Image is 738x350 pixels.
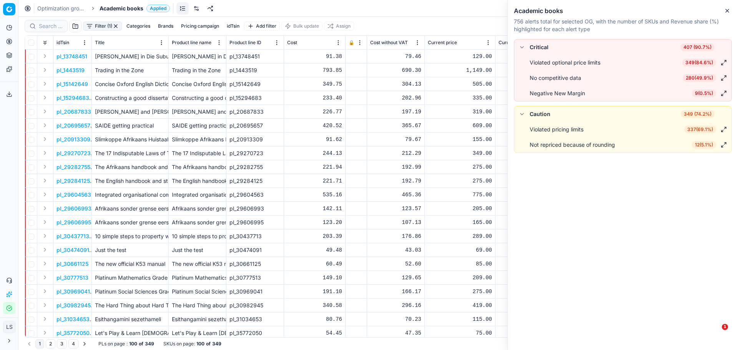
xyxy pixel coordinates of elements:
[428,80,492,88] div: 505.00
[172,246,223,254] div: Just the test
[37,5,86,12] a: Optimization groups
[499,122,550,129] div: 609.00
[172,205,223,212] div: Afrikaans sonder grense eerste addisionele taal : Graad 4 : Leerderboek
[370,219,421,226] div: 107.13
[229,246,281,254] div: pl_30474091
[35,339,44,348] button: 1
[155,22,176,31] button: Brands
[206,341,211,347] strong: of
[172,163,223,171] div: The Afrikaans handbook and study guide
[95,191,165,199] p: Integrated organisational communication
[428,53,492,60] div: 129.00
[428,205,492,212] div: 205.00
[287,205,342,212] div: 142.11
[57,136,90,143] button: pl_20913309
[95,53,165,60] p: [PERSON_NAME] in Die Suburbs
[287,66,342,74] div: 793.85
[57,122,90,129] button: pl_20695657
[428,232,492,240] div: 289.00
[57,288,90,295] p: pl_30969041
[57,339,67,348] button: 3
[95,302,165,309] p: The Hard Thing about Hard Things: Building a Business When There Are No Easy Answers
[95,163,165,171] p: The Afrikaans handbook and study guide
[499,40,542,46] span: Current promo price
[95,108,165,116] p: [PERSON_NAME] and [PERSON_NAME] : Gr 8 - 12
[428,177,492,185] div: 275.00
[370,149,421,157] div: 212.29
[370,191,421,199] div: 465.36
[287,288,342,295] div: 191.10
[370,274,421,282] div: 129.65
[530,110,550,118] div: Caution
[40,51,50,61] button: Expand
[57,53,87,60] button: pl_13748451
[172,53,223,60] div: [PERSON_NAME] in Die Suburbs
[224,22,243,31] button: idTsin
[40,231,50,241] button: Expand
[172,219,223,226] div: Afrikaans sonder grense eerste addisionele taal : Graad 5 : Leerderboek
[428,315,492,323] div: 115.00
[428,191,492,199] div: 775.00
[287,232,342,240] div: 203.39
[57,163,90,171] button: pl_29282755
[40,245,50,254] button: Expand
[229,274,281,282] div: pl_30777513
[530,59,600,66] div: Violated optional price limits
[499,302,550,309] div: 419.00
[172,149,223,157] div: The 17 Indisputable Laws of Teamwork
[680,43,715,51] span: 407 (90.7%)
[3,321,15,333] span: LS
[683,74,716,82] span: 280 ( 49.9% )
[428,246,492,254] div: 69.00
[244,22,280,31] button: Add filter
[172,302,223,309] div: The Hard Thing about Hard Things: Building a Business When There Are No Easy Answers
[40,259,50,268] button: Expand
[287,274,342,282] div: 149.10
[692,141,716,149] span: 12 ( 5.1% )
[229,288,281,295] div: pl_30969041
[530,74,581,82] div: No competitive data
[287,246,342,254] div: 49.48
[229,177,281,185] div: pl_29284125
[139,341,143,347] strong: of
[57,219,91,226] button: pl_29606995
[370,246,421,254] div: 43.03
[370,260,421,268] div: 52.60
[57,66,85,74] p: pl_1443519
[428,274,492,282] div: 209.00
[229,329,281,337] div: pl_35772050
[80,339,89,348] button: Go to next page
[39,22,63,30] input: Search by SKU or title
[40,176,50,185] button: Expand
[57,205,91,212] button: pl_29606993
[57,302,91,309] button: pl_30982945
[57,260,88,268] p: pl_30661125
[287,219,342,226] div: 123.20
[57,315,90,323] p: pl_31034653
[146,5,170,12] span: Applied
[706,324,725,342] iframe: Intercom live chat
[57,232,89,240] button: pl_30437713
[95,136,165,143] p: Slimkoppe Afrikaans Huistaal Graad R Werkboek : [PERSON_NAME]
[172,136,223,143] div: Slimkoppe Afrikaans Huistaal Graad R Werkboek : [PERSON_NAME]
[287,329,342,337] div: 54.45
[229,108,281,116] div: pl_20687833
[25,339,34,348] button: Go to previous page
[40,217,50,227] button: Expand
[229,136,281,143] div: pl_20913309
[499,94,550,102] div: 335.00
[499,149,550,157] div: 349.00
[428,40,457,46] span: Current price
[428,260,492,268] div: 85.00
[370,122,421,129] div: 365.67
[499,288,550,295] div: 275.00
[287,108,342,116] div: 226.77
[499,205,550,212] div: 205.00
[722,324,728,330] span: 1
[370,66,421,74] div: 690.30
